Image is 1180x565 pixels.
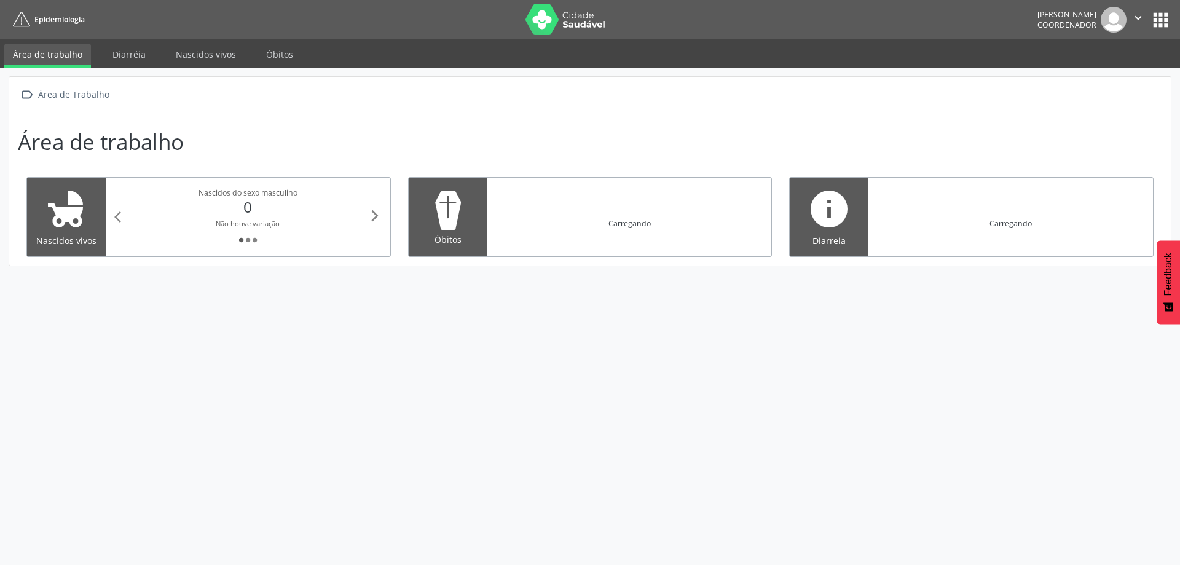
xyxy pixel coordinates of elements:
[216,219,280,228] small: Não houve variação
[4,44,91,68] a: Área de trabalho
[989,218,1032,229] div: Carregando
[251,237,258,243] i: fiber_manual_record
[18,85,36,103] i: 
[1127,7,1150,33] button: 
[104,44,154,65] a: Diarréia
[238,237,245,243] i: fiber_manual_record
[1157,240,1180,324] button: Feedback - Mostrar pesquisa
[114,210,128,224] i: arrow_back_ios
[1131,11,1145,25] i: 
[258,44,302,65] a: Óbitos
[1037,9,1096,20] div: [PERSON_NAME]
[1101,7,1127,33] img: img
[1163,253,1174,296] span: Feedback
[44,187,88,231] i: child_friendly
[245,237,251,243] i: fiber_manual_record
[798,234,860,247] div: Diarreia
[128,198,368,216] div: 0
[608,218,651,229] div: Carregando
[18,129,184,155] h1: Área de trabalho
[18,85,111,103] a:  Área de Trabalho
[36,234,97,247] div: Nascidos vivos
[1150,9,1171,31] button: apps
[9,9,85,30] a: Epidemiologia
[368,209,382,223] i: arrow_forward_ios
[1037,20,1096,30] span: Coordenador
[807,187,851,231] i: info
[36,85,111,103] div: Área de Trabalho
[167,44,245,65] a: Nascidos vivos
[128,188,368,198] div: Nascidos do sexo masculino
[417,233,479,246] div: Óbitos
[34,14,85,25] span: Epidemiologia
